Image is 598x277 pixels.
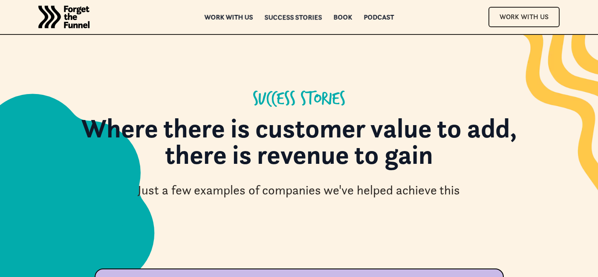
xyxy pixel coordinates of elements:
[204,14,253,20] a: Work with us
[333,14,352,20] a: Book
[51,115,547,177] h1: Where there is customer value to add, there is revenue to gain
[488,7,560,27] a: Work With Us
[264,14,322,20] div: Success Stories
[138,182,460,199] div: Just a few examples of companies we've helped achieve this
[253,89,345,110] div: Success Stories
[264,14,322,20] a: Success StoriesSuccess Stories
[364,14,394,20] a: Podcast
